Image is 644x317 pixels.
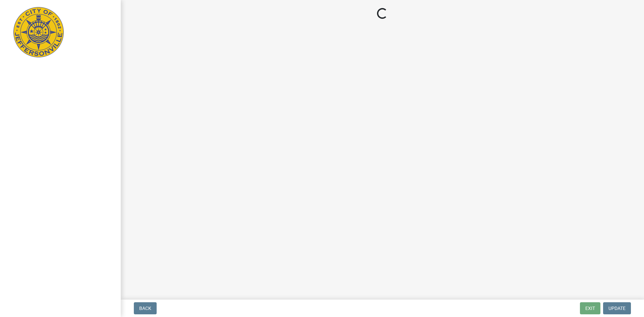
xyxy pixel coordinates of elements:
span: Back [139,306,151,311]
button: Update [603,302,631,314]
button: Exit [580,302,600,314]
span: Update [608,306,626,311]
img: City of Jeffersonville, Indiana [13,7,64,57]
button: Back [134,302,157,314]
